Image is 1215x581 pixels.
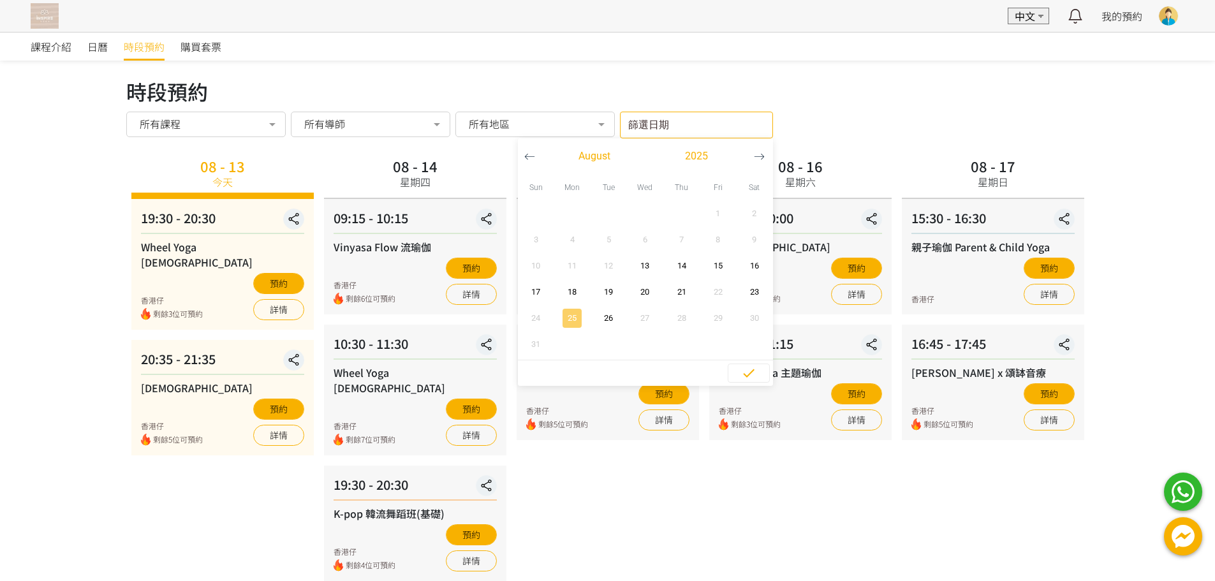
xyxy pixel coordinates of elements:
[518,331,554,357] button: 31
[334,239,497,254] div: Vinyasa Flow 流瑜伽
[554,305,591,331] button: 25
[153,434,203,446] span: 剩餘5位可預約
[700,279,736,305] button: 22
[663,174,700,200] div: Thu
[667,312,696,325] span: 28
[522,233,550,246] span: 3
[334,475,497,501] div: 19:30 - 20:30
[346,559,395,571] span: 剩餘4位可預約
[700,253,736,279] button: 15
[346,293,395,305] span: 剩餘6位可預約
[736,174,772,200] div: Sat
[31,33,71,61] a: 課程介紹
[700,200,736,226] button: 1
[638,383,689,404] button: 預約
[700,174,736,200] div: Fri
[212,174,233,189] div: 今天
[978,174,1008,189] div: 星期日
[334,279,395,291] div: 香港仔
[719,405,781,416] div: 香港仔
[558,233,587,246] span: 4
[700,305,736,331] button: 29
[141,434,151,446] img: fire.png
[736,305,772,331] button: 30
[1101,8,1142,24] a: 我的預約
[971,159,1015,173] div: 08 - 17
[538,418,588,430] span: 剩餘5位可預約
[554,174,591,200] div: Mon
[180,33,221,61] a: 購買套票
[740,260,769,272] span: 16
[141,295,203,306] div: 香港仔
[554,279,591,305] button: 18
[831,284,882,305] a: 詳情
[703,233,732,246] span: 8
[446,258,497,279] button: 預約
[522,286,550,298] span: 17
[334,365,497,395] div: Wheel Yoga [DEMOGRAPHIC_DATA]
[141,239,304,270] div: Wheel Yoga [DEMOGRAPHIC_DATA]
[31,39,71,54] span: 課程介紹
[446,425,497,446] a: 詳情
[631,233,659,246] span: 6
[518,305,554,331] button: 24
[1024,258,1075,279] button: 預約
[831,409,882,430] a: 詳情
[253,425,304,446] a: 詳情
[719,418,728,430] img: fire.png
[578,149,610,164] span: August
[631,286,659,298] span: 20
[591,305,627,331] button: 26
[667,286,696,298] span: 21
[141,308,151,320] img: fire.png
[700,226,736,253] button: 8
[446,550,497,571] a: 詳情
[620,112,773,138] input: 篩選日期
[446,524,497,545] button: 預約
[558,286,587,298] span: 18
[703,286,732,298] span: 22
[334,334,497,360] div: 10:30 - 11:30
[253,399,304,420] button: 預約
[924,418,973,430] span: 剩餘5位可預約
[831,258,882,279] button: 預約
[522,312,550,325] span: 24
[631,312,659,325] span: 27
[740,207,769,220] span: 2
[141,209,304,234] div: 19:30 - 20:30
[594,312,623,325] span: 26
[334,546,395,557] div: 香港仔
[736,226,772,253] button: 9
[469,117,510,130] span: 所有地區
[87,33,108,61] a: 日曆
[638,409,689,430] a: 詳情
[685,149,708,164] span: 2025
[703,207,732,220] span: 1
[400,174,431,189] div: 星期四
[253,299,304,320] a: 詳情
[124,33,165,61] a: 時段預約
[663,305,700,331] button: 28
[518,279,554,305] button: 17
[831,383,882,404] button: 預約
[518,253,554,279] button: 10
[667,260,696,272] span: 14
[554,253,591,279] button: 11
[627,226,663,253] button: 6
[1024,383,1075,404] button: 預約
[334,293,343,305] img: fire.png
[126,76,1089,107] div: 時段預約
[180,39,221,54] span: 購買套票
[558,312,587,325] span: 25
[141,380,304,395] div: [DEMOGRAPHIC_DATA]
[703,260,732,272] span: 15
[346,434,395,446] span: 剩餘7位可預約
[627,305,663,331] button: 27
[631,260,659,272] span: 13
[124,39,165,54] span: 時段預約
[334,559,343,571] img: fire.png
[911,239,1075,254] div: 親子瑜伽 Parent & Child Yoga
[393,159,438,173] div: 08 - 14
[87,39,108,54] span: 日曆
